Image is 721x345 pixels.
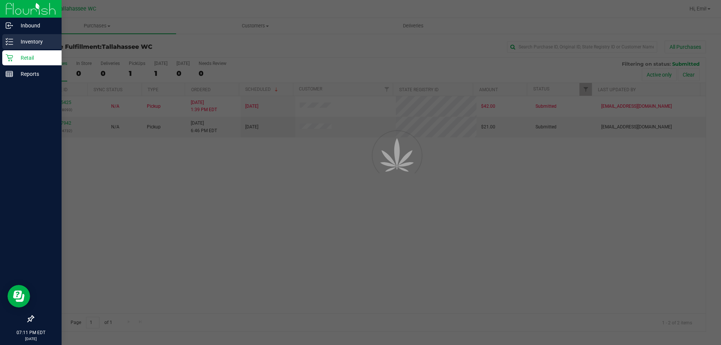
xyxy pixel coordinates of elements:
[6,70,13,78] inline-svg: Reports
[6,38,13,45] inline-svg: Inventory
[3,329,58,336] p: 07:11 PM EDT
[3,336,58,342] p: [DATE]
[13,21,58,30] p: Inbound
[8,285,30,307] iframe: Resource center
[6,54,13,62] inline-svg: Retail
[13,37,58,46] p: Inventory
[13,53,58,62] p: Retail
[6,22,13,29] inline-svg: Inbound
[13,69,58,78] p: Reports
